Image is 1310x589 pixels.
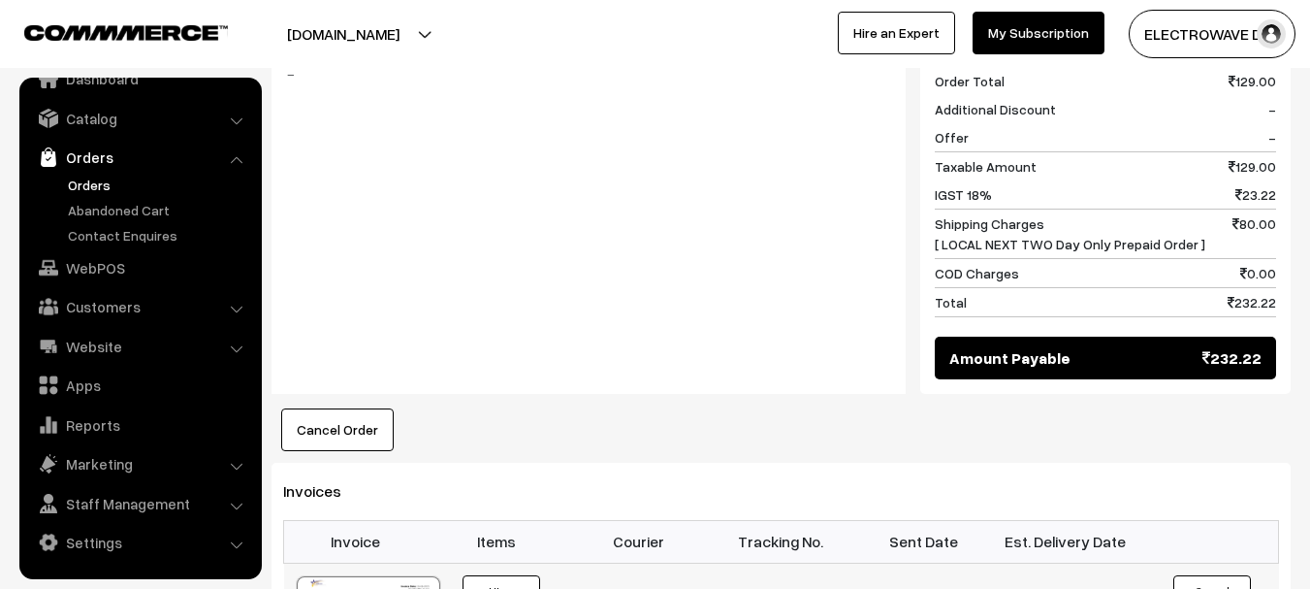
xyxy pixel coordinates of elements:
span: 232.22 [1202,346,1262,370]
button: Cancel Order [281,409,394,451]
span: - [1268,127,1276,147]
a: Marketing [24,446,255,481]
th: Invoice [284,520,427,563]
th: Sent Date [852,520,995,563]
span: Amount Payable [949,346,1070,370]
span: Total [935,292,967,312]
a: Staff Management [24,486,255,521]
span: Order Total [935,71,1005,91]
a: Catalog [24,101,255,136]
span: - [1268,99,1276,119]
a: COMMMERCE [24,19,194,43]
span: COD Charges [935,263,1019,283]
a: WebPOS [24,250,255,285]
span: 0.00 [1240,263,1276,283]
a: Apps [24,368,255,403]
th: Est. Delivery Date [994,520,1136,563]
button: ELECTROWAVE DE… [1129,10,1295,58]
span: 232.22 [1228,292,1276,312]
img: user [1257,19,1286,49]
span: Invoices [283,481,365,501]
a: Reports [24,408,255,442]
a: Website [24,329,255,364]
th: Items [426,520,568,563]
a: My Subscription [973,12,1104,54]
a: Abandoned Cart [63,200,255,220]
a: Contact Enquires [63,225,255,245]
span: 129.00 [1229,71,1276,91]
span: 129.00 [1229,156,1276,177]
th: Tracking No. [710,520,852,563]
a: Dashboard [24,61,255,96]
span: 80.00 [1232,213,1276,254]
span: IGST 18% [935,184,992,205]
a: Orders [63,175,255,195]
th: Courier [568,520,711,563]
img: COMMMERCE [24,25,228,40]
a: Customers [24,289,255,324]
span: Offer [935,127,969,147]
span: Taxable Amount [935,156,1037,177]
a: Hire an Expert [838,12,955,54]
blockquote: - [286,62,891,85]
span: Additional Discount [935,99,1056,119]
a: Orders [24,140,255,175]
span: Shipping Charges [ LOCAL NEXT TWO Day Only Prepaid Order ] [935,213,1205,254]
a: Settings [24,525,255,560]
button: [DOMAIN_NAME] [219,10,467,58]
span: 23.22 [1235,184,1276,205]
